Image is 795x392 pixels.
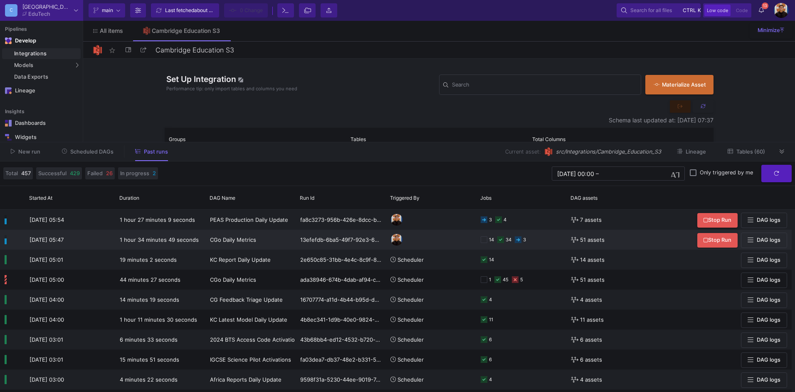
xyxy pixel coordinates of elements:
div: Data Exports [14,74,79,80]
span: 7 assets [580,210,602,230]
span: All items [100,27,123,34]
span: src/Integrations/Cambridge_Education_S3 [556,148,661,156]
span: Scheduler [397,296,424,303]
a: Navigation iconWidgets [2,131,81,144]
span: DAG logs [757,297,780,303]
span: Performance tip: only import tables and columns you need [166,85,297,92]
a: Data Exports [2,72,81,82]
span: 2024 BTS Access Code Activations [210,336,301,343]
mat-icon: star_border [107,45,117,55]
button: Past runs [125,145,178,158]
span: CGo Daily Metrics [210,276,256,283]
span: Current asset: [505,148,541,156]
input: Search for Tables, Columns, etc. [452,83,637,89]
span: 15 minutes 51 seconds [120,356,179,363]
span: 51 assets [580,270,605,290]
img: Navigation icon [5,87,12,94]
button: DAG logs [741,213,787,228]
div: 6 [489,330,492,350]
span: 2 [153,169,156,177]
span: Started At [29,195,52,201]
img: Navigation icon [5,134,12,141]
span: Tables (60) [736,149,765,155]
span: Low code [707,7,728,13]
div: 4 [489,290,492,310]
span: Scheduler [397,376,424,383]
button: New run [1,145,50,158]
div: C [5,4,17,17]
span: 4 assets [580,290,602,310]
img: Navigation icon [5,120,12,127]
button: Tables (60) [718,145,775,158]
img: bg52tvgs8dxfpOhHYAd0g09LCcAxm85PnUXHwHyc.png [774,3,789,18]
button: main [89,3,125,17]
span: KC Latest Model Daily Update [210,316,287,323]
span: Successful [38,169,67,177]
span: CG Feedback Triage Update [210,296,283,303]
div: 11 [489,310,493,330]
span: [DATE] 03:01 [30,356,63,363]
span: Africa Reports Daily Update [210,376,281,383]
div: 4 [489,370,492,390]
img: Tab icon [143,27,150,35]
div: ada38946-674b-4dab-af94-c384f646ecde [296,270,386,290]
span: 11 assets [580,310,604,330]
span: DAG logs [757,277,780,283]
span: Scheduler [397,256,424,263]
div: 16707774-a11d-4b44-b95d-d43baa1dad0a [296,290,386,310]
button: DAG logs [741,233,787,248]
div: 4 [504,210,506,230]
span: 457 [21,169,31,177]
input: Start datetime [557,170,594,177]
span: [DATE] 03:00 [30,376,64,383]
span: [DATE] 05:01 [30,256,63,263]
div: Widgets [15,134,69,141]
div: Last fetched [165,4,215,17]
span: – [596,170,599,177]
span: 14 minutes 19 seconds [120,296,179,303]
span: 26 [106,169,113,177]
div: Materialize Asset [654,81,701,89]
span: Run Id [300,195,314,201]
button: Scheduled DAGs [52,145,124,158]
span: Scheduler [397,356,424,363]
div: 3 [523,230,526,250]
span: 1 hour 27 minutes 9 seconds [120,216,195,223]
img: Navigation icon [5,37,12,44]
img: Logo [93,45,102,55]
button: Total457 [3,167,33,179]
span: 4 minutes 22 seconds [120,376,178,383]
div: 9598f31a-5230-44ee-9019-7af0730bfa6f [296,370,386,390]
div: fa03dea7-db37-48e2-b331-5edc516d38e7 [296,350,386,370]
span: 1 hour 11 minutes 30 seconds [120,316,197,323]
a: Navigation iconDashboards [2,117,81,130]
div: 6 [489,350,492,370]
div: Dashboards [15,120,69,127]
div: Schema last updated at: [DATE] 07:37 [165,117,714,124]
div: [GEOGRAPHIC_DATA] [22,4,71,10]
span: DAG logs [757,217,780,223]
button: Search for all filesctrlk [617,3,701,17]
span: Duration [119,195,139,201]
button: DAG logs [741,352,787,368]
button: Stop Run [697,233,738,248]
button: Successful429 [36,167,82,179]
div: 3 [489,210,492,230]
span: Scheduler [397,336,424,343]
span: 51 assets [580,230,605,250]
span: [DATE] 05:54 [30,216,64,223]
span: Past runs [144,149,168,155]
div: Develop [15,37,27,44]
span: Stop Run [704,237,731,243]
span: Total Columns [532,136,565,142]
span: DAG logs [757,257,780,263]
span: Stop Run [704,217,731,223]
span: 6 assets [580,350,602,370]
button: Low code [704,5,731,16]
div: 5 [520,270,523,290]
span: 1 hour 34 minutes 49 seconds [120,236,199,243]
span: about 2 hours ago [194,7,236,13]
span: 6 minutes 33 seconds [120,336,178,343]
span: Scheduler [397,276,424,283]
span: DAG assets [570,195,597,201]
